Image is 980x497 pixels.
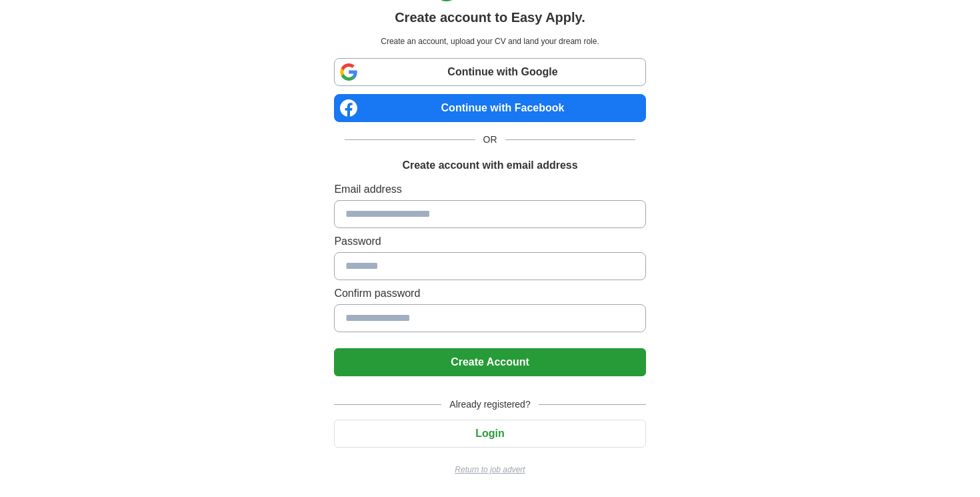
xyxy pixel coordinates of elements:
[395,7,585,27] h1: Create account to Easy Apply.
[337,35,643,47] p: Create an account, upload your CV and land your dream role.
[334,420,645,448] button: Login
[334,286,645,302] label: Confirm password
[441,398,538,412] span: Already registered?
[334,464,645,476] a: Return to job advert
[334,94,645,122] a: Continue with Facebook
[334,58,645,86] a: Continue with Google
[334,233,645,250] label: Password
[475,133,505,147] span: OR
[334,348,645,376] button: Create Account
[334,181,645,197] label: Email address
[334,428,645,439] a: Login
[402,157,577,173] h1: Create account with email address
